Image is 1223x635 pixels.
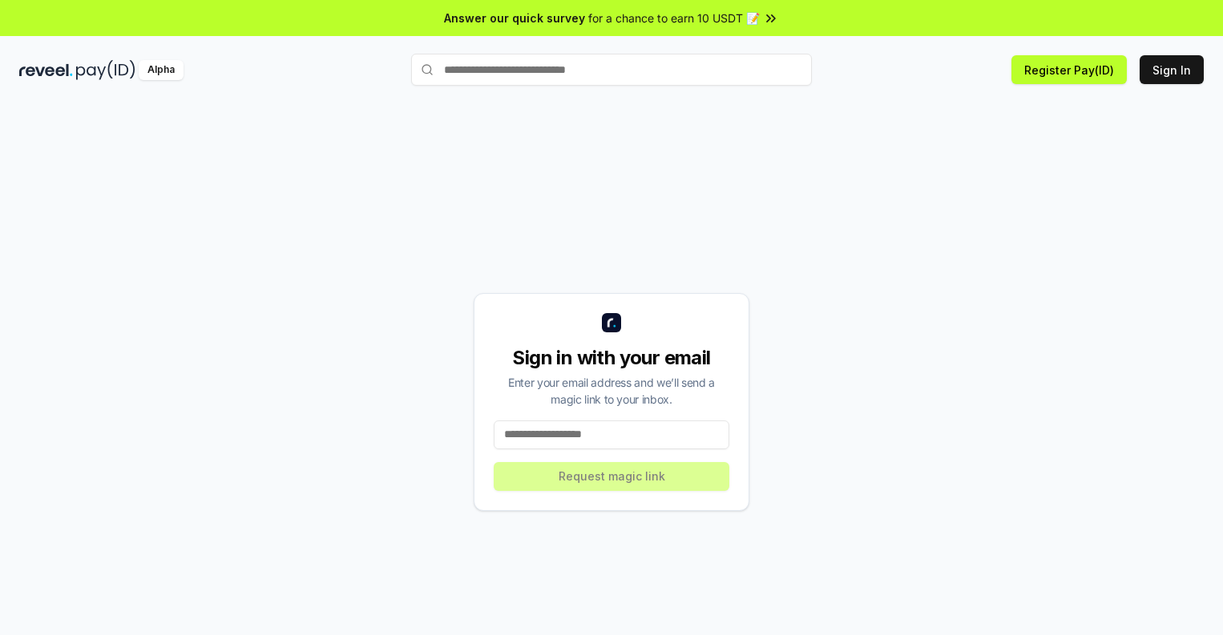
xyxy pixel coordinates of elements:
img: logo_small [602,313,621,332]
div: Enter your email address and we’ll send a magic link to your inbox. [494,374,729,408]
button: Register Pay(ID) [1011,55,1127,84]
button: Sign In [1140,55,1204,84]
div: Alpha [139,60,184,80]
span: for a chance to earn 10 USDT 📝 [588,10,760,26]
div: Sign in with your email [494,345,729,371]
img: pay_id [76,60,135,80]
span: Answer our quick survey [444,10,585,26]
img: reveel_dark [19,60,73,80]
